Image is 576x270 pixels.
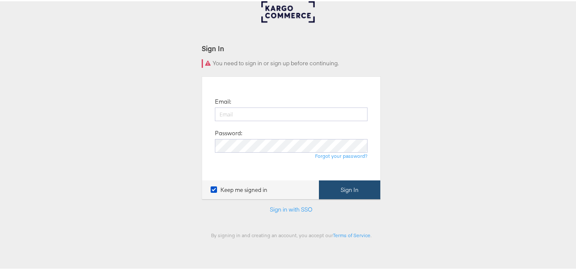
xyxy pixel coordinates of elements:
div: Sign In [202,42,381,52]
label: Keep me signed in [211,185,267,193]
a: Terms of Service [333,231,370,237]
a: Sign in with SSO [270,204,313,212]
a: Forgot your password? [315,151,368,158]
label: Email: [215,96,231,105]
label: Password: [215,128,242,136]
div: By signing in and creating an account, you accept our . [202,231,381,237]
button: Sign In [319,179,380,198]
input: Email [215,106,368,120]
div: You need to sign in or sign up before continuing. [202,58,381,67]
